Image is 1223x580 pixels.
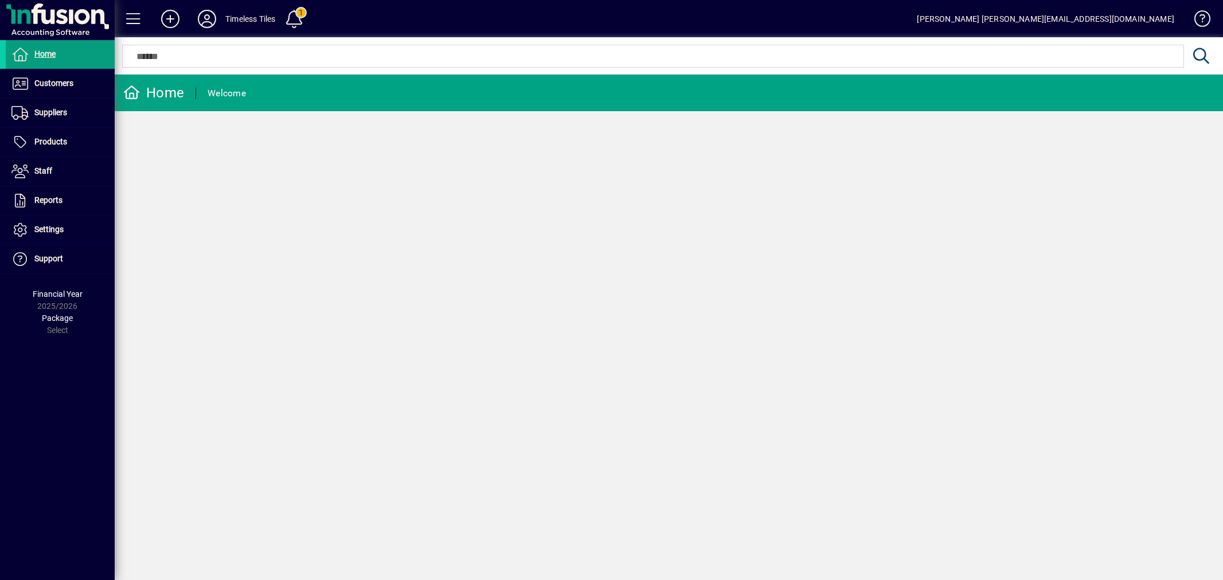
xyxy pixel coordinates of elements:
[34,108,67,117] span: Suppliers
[42,313,73,323] span: Package
[34,254,63,263] span: Support
[34,49,56,58] span: Home
[34,195,62,205] span: Reports
[34,225,64,234] span: Settings
[208,84,246,103] div: Welcome
[917,10,1174,28] div: [PERSON_NAME] [PERSON_NAME][EMAIL_ADDRESS][DOMAIN_NAME]
[6,128,115,156] a: Products
[6,186,115,215] a: Reports
[33,289,83,299] span: Financial Year
[6,215,115,244] a: Settings
[6,157,115,186] a: Staff
[1186,2,1209,40] a: Knowledge Base
[6,245,115,273] a: Support
[34,137,67,146] span: Products
[189,9,225,29] button: Profile
[34,79,73,88] span: Customers
[34,166,52,175] span: Staff
[123,84,184,102] div: Home
[6,69,115,98] a: Customers
[6,99,115,127] a: Suppliers
[225,10,275,28] div: Timeless Tiles
[152,9,189,29] button: Add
